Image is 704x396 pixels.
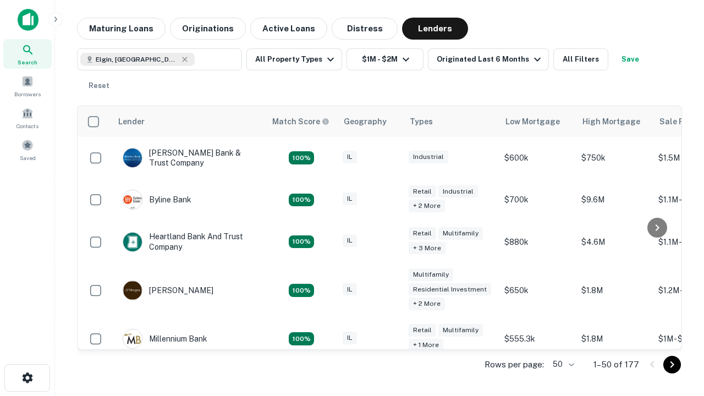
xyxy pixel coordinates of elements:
[170,18,246,40] button: Originations
[403,106,499,137] th: Types
[410,115,433,128] div: Types
[289,235,314,249] div: Matching Properties: 19, hasApolloMatch: undefined
[272,116,327,128] h6: Match Score
[576,179,653,221] td: $9.6M
[505,115,560,128] div: Low Mortgage
[77,18,166,40] button: Maturing Loans
[123,329,142,348] img: picture
[576,137,653,179] td: $750k
[332,18,398,40] button: Distress
[553,48,608,70] button: All Filters
[3,103,52,133] a: Contacts
[409,227,436,240] div: Retail
[123,190,191,210] div: Byline Bank
[14,90,41,98] span: Borrowers
[346,48,424,70] button: $1M - $2M
[96,54,178,64] span: Elgin, [GEOGRAPHIC_DATA], [GEOGRAPHIC_DATA]
[548,356,576,372] div: 50
[438,185,478,198] div: Industrial
[576,318,653,360] td: $1.8M
[123,148,142,167] img: picture
[409,268,453,281] div: Multifamily
[428,48,549,70] button: Originated Last 6 Months
[250,18,327,40] button: Active Loans
[613,48,648,70] button: Save your search to get updates of matches that match your search criteria.
[499,221,576,262] td: $880k
[20,153,36,162] span: Saved
[576,221,653,262] td: $4.6M
[246,48,342,70] button: All Property Types
[118,115,145,128] div: Lender
[123,190,142,209] img: picture
[81,75,117,97] button: Reset
[409,298,445,310] div: + 2 more
[112,106,266,137] th: Lender
[123,148,255,168] div: [PERSON_NAME] Bank & Trust Company
[18,9,38,31] img: capitalize-icon.png
[409,283,491,296] div: Residential Investment
[123,329,207,349] div: Millennium Bank
[337,106,403,137] th: Geography
[499,318,576,360] td: $555.3k
[16,122,38,130] span: Contacts
[499,179,576,221] td: $700k
[593,358,639,371] p: 1–50 of 177
[582,115,640,128] div: High Mortgage
[409,200,445,212] div: + 2 more
[3,71,52,101] a: Borrowers
[3,39,52,69] a: Search
[409,185,436,198] div: Retail
[344,115,387,128] div: Geography
[343,283,357,296] div: IL
[289,194,314,207] div: Matching Properties: 18, hasApolloMatch: undefined
[409,339,443,351] div: + 1 more
[576,106,653,137] th: High Mortgage
[123,232,255,251] div: Heartland Bank And Trust Company
[649,308,704,361] iframe: Chat Widget
[499,263,576,318] td: $650k
[123,233,142,251] img: picture
[438,227,483,240] div: Multifamily
[438,324,483,337] div: Multifamily
[499,137,576,179] td: $600k
[343,193,357,205] div: IL
[289,151,314,164] div: Matching Properties: 28, hasApolloMatch: undefined
[409,242,446,255] div: + 3 more
[663,356,681,373] button: Go to next page
[3,135,52,164] a: Saved
[343,151,357,163] div: IL
[485,358,544,371] p: Rows per page:
[18,58,37,67] span: Search
[402,18,468,40] button: Lenders
[343,332,357,344] div: IL
[409,324,436,337] div: Retail
[272,116,329,128] div: Capitalize uses an advanced AI algorithm to match your search with the best lender. The match sco...
[343,234,357,247] div: IL
[123,281,142,300] img: picture
[409,151,448,163] div: Industrial
[437,53,544,66] div: Originated Last 6 Months
[289,284,314,297] div: Matching Properties: 23, hasApolloMatch: undefined
[289,332,314,345] div: Matching Properties: 16, hasApolloMatch: undefined
[499,106,576,137] th: Low Mortgage
[266,106,337,137] th: Capitalize uses an advanced AI algorithm to match your search with the best lender. The match sco...
[123,280,213,300] div: [PERSON_NAME]
[576,263,653,318] td: $1.8M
